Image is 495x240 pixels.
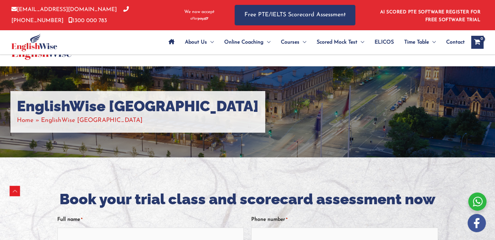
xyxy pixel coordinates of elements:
[281,31,299,54] span: Courses
[404,31,429,54] span: Time Table
[468,214,486,232] img: white-facebook.png
[235,5,355,25] a: Free PTE/IELTS Scorecard Assessment
[68,18,107,23] a: 1300 000 783
[17,98,259,115] h1: EnglishWise [GEOGRAPHIC_DATA]
[11,7,129,23] a: [PHONE_NUMBER]
[429,31,436,54] span: Menu Toggle
[207,31,214,54] span: Menu Toggle
[190,17,208,20] img: Afterpay-Logo
[41,117,143,124] span: EnglishWise [GEOGRAPHIC_DATA]
[224,31,264,54] span: Online Coaching
[185,31,207,54] span: About Us
[11,7,117,12] a: [EMAIL_ADDRESS][DOMAIN_NAME]
[163,31,465,54] nav: Site Navigation: Main Menu
[11,33,57,51] img: cropped-ew-logo
[17,117,34,124] a: Home
[276,31,311,54] a: CoursesMenu Toggle
[317,31,357,54] span: Scored Mock Test
[251,214,287,225] label: Phone number
[17,115,259,126] nav: Breadcrumbs
[57,214,82,225] label: Full name
[441,31,465,54] a: Contact
[357,31,364,54] span: Menu Toggle
[369,31,399,54] a: ELICOS
[311,31,369,54] a: Scored Mock TestMenu Toggle
[184,9,214,15] span: We now accept
[57,190,438,209] h2: Book your trial class and scorecard assessment now
[399,31,441,54] a: Time TableMenu Toggle
[264,31,270,54] span: Menu Toggle
[376,5,484,26] aside: Header Widget 1
[219,31,276,54] a: Online CoachingMenu Toggle
[471,36,484,49] a: View Shopping Cart, empty
[380,10,481,22] a: AI SCORED PTE SOFTWARE REGISTER FOR FREE SOFTWARE TRIAL
[375,31,394,54] span: ELICOS
[299,31,306,54] span: Menu Toggle
[446,31,465,54] span: Contact
[180,31,219,54] a: About UsMenu Toggle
